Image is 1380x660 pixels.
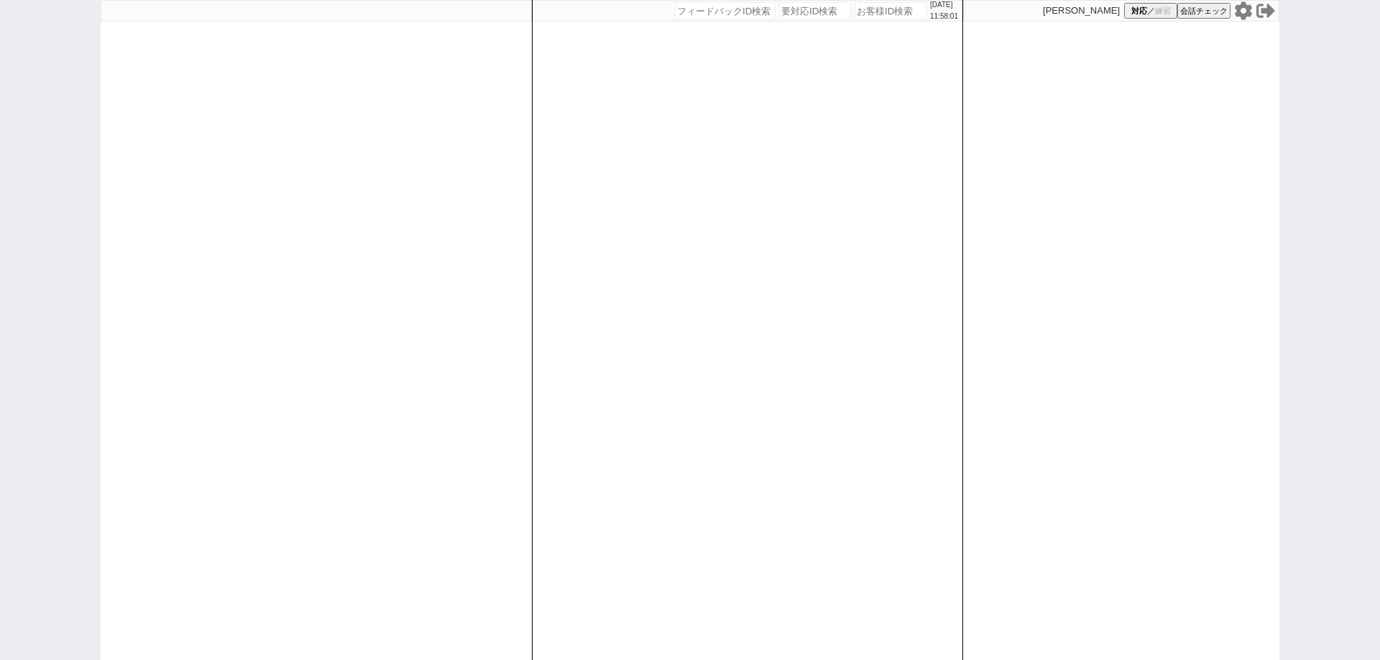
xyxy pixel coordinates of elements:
span: 対応 [1131,6,1147,17]
input: お客様ID検索 [855,2,926,19]
p: [PERSON_NAME] [1043,5,1120,17]
input: 要対応ID検索 [779,2,851,19]
button: 会話チェック [1177,3,1230,19]
p: 11:58:01 [930,11,958,22]
input: フィードバックID検索 [675,2,776,19]
button: 対応／練習 [1124,3,1177,19]
span: 会話チェック [1180,6,1228,17]
span: 練習 [1155,6,1171,17]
